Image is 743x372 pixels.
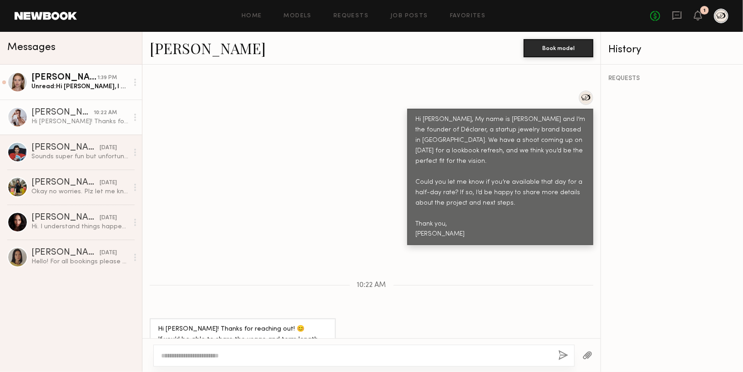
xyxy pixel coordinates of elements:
[334,13,369,19] a: Requests
[524,39,593,57] button: Book model
[31,222,128,231] div: Hi. I understand things happen so it shouldn’t be a problem switching dates. I would like to conf...
[31,178,100,187] div: [PERSON_NAME]
[415,115,585,240] div: Hi [PERSON_NAME], My name is [PERSON_NAME] and I’m the founder of Déclarer, a startup jewelry bra...
[94,109,117,117] div: 10:22 AM
[284,13,312,19] a: Models
[31,108,94,117] div: [PERSON_NAME]
[450,13,486,19] a: Favorites
[100,144,117,152] div: [DATE]
[31,187,128,196] div: Okay no worries. Plz let me know!
[31,73,97,82] div: [PERSON_NAME]
[31,152,128,161] div: Sounds super fun but unfortunately I’m already booked on [DATE] so can’t make that date work :(
[158,324,328,356] div: Hi [PERSON_NAME]! Thanks for reaching out! 😊 If you’d be able to share the usage and term length ...
[357,282,386,289] span: 10:22 AM
[31,248,100,257] div: [PERSON_NAME]
[390,13,428,19] a: Job Posts
[100,249,117,257] div: [DATE]
[242,13,262,19] a: Home
[100,214,117,222] div: [DATE]
[524,44,593,51] a: Book model
[31,213,100,222] div: [PERSON_NAME]
[703,8,706,13] div: 1
[31,143,100,152] div: [PERSON_NAME]
[97,74,117,82] div: 1:39 PM
[31,257,128,266] div: Hello! For all bookings please email my agent [PERSON_NAME][EMAIL_ADDRESS][PERSON_NAME][PERSON_NA...
[608,75,736,82] div: REQUESTS
[31,117,128,126] div: Hi [PERSON_NAME]! Thanks for reaching out! 😊 If you’d be able to share the usage and term length ...
[608,45,736,55] div: History
[31,82,128,91] div: Unread: Hi [PERSON_NAME], I had a great weekend - I hope you did as well! I appreciate you reachi...
[150,38,266,58] a: [PERSON_NAME]
[7,42,56,53] span: Messages
[100,179,117,187] div: [DATE]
